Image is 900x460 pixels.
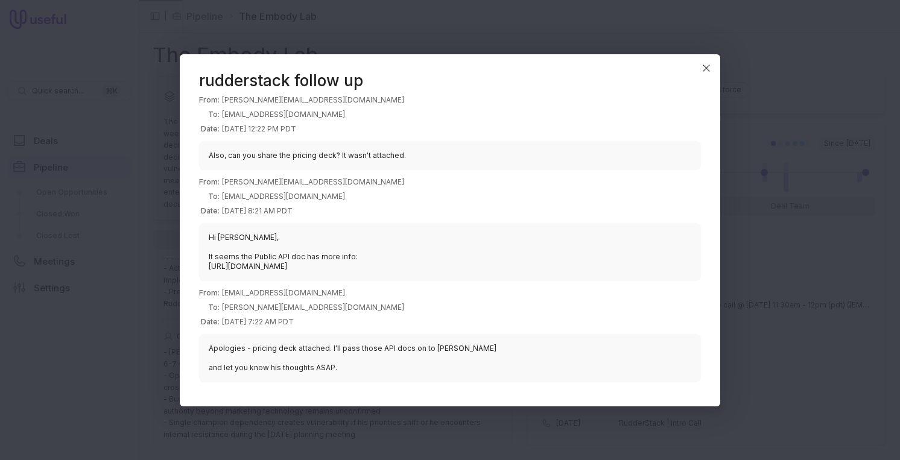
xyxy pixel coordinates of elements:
[199,300,222,315] th: To:
[199,122,222,136] th: Date:
[222,189,404,204] td: [EMAIL_ADDRESS][DOMAIN_NAME]
[697,59,715,77] button: Close
[199,315,222,329] th: Date:
[222,175,404,189] td: [PERSON_NAME][EMAIL_ADDRESS][DOMAIN_NAME]
[199,204,222,218] th: Date:
[222,300,404,315] td: [PERSON_NAME][EMAIL_ADDRESS][DOMAIN_NAME]
[199,223,701,281] blockquote: Hi [PERSON_NAME], It seems the Public API doc has more info: [URL][DOMAIN_NAME]
[199,334,701,382] blockquote: Apologies - pricing deck attached. I'll pass those API docs on to [PERSON_NAME] and let you know ...
[199,141,701,170] blockquote: Also, can you share the pricing deck? It wasn't attached.
[222,124,296,133] time: [DATE] 12:22 PM PDT
[222,107,404,122] td: [EMAIL_ADDRESS][DOMAIN_NAME]
[222,93,404,107] td: [PERSON_NAME][EMAIL_ADDRESS][DOMAIN_NAME]
[222,206,293,215] time: [DATE] 8:21 AM PDT
[222,286,404,300] td: [EMAIL_ADDRESS][DOMAIN_NAME]
[199,189,222,204] th: To:
[199,107,222,122] th: To:
[199,74,701,88] header: rudderstack follow up
[199,93,222,107] th: From:
[222,317,294,326] time: [DATE] 7:22 AM PDT
[199,175,222,189] th: From:
[199,286,222,300] th: From:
